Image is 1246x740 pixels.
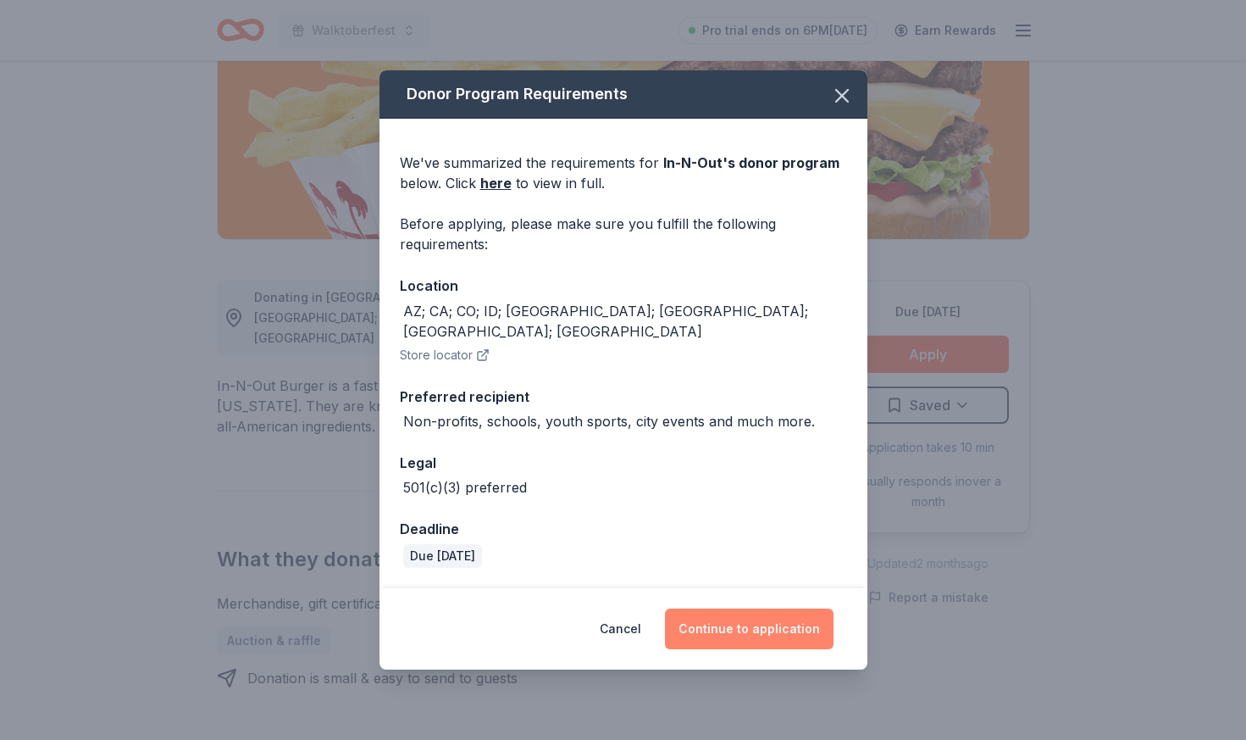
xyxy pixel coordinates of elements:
[403,544,482,568] div: Due [DATE]
[403,411,815,431] div: Non-profits, schools, youth sports, city events and much more.
[400,345,490,365] button: Store locator
[600,609,641,649] button: Cancel
[400,214,847,254] div: Before applying, please make sure you fulfill the following requirements:
[400,386,847,408] div: Preferred recipient
[665,609,833,649] button: Continue to application
[403,477,527,498] div: 501(c)(3) preferred
[400,518,847,540] div: Deadline
[400,153,847,193] div: We've summarized the requirements for below. Click to view in full.
[480,173,512,193] a: here
[403,301,847,342] div: AZ; CA; CO; ID; [GEOGRAPHIC_DATA]; [GEOGRAPHIC_DATA]; [GEOGRAPHIC_DATA]; [GEOGRAPHIC_DATA]
[400,452,847,474] div: Legal
[663,154,839,171] span: In-N-Out 's donor program
[379,70,867,119] div: Donor Program Requirements
[400,275,847,297] div: Location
